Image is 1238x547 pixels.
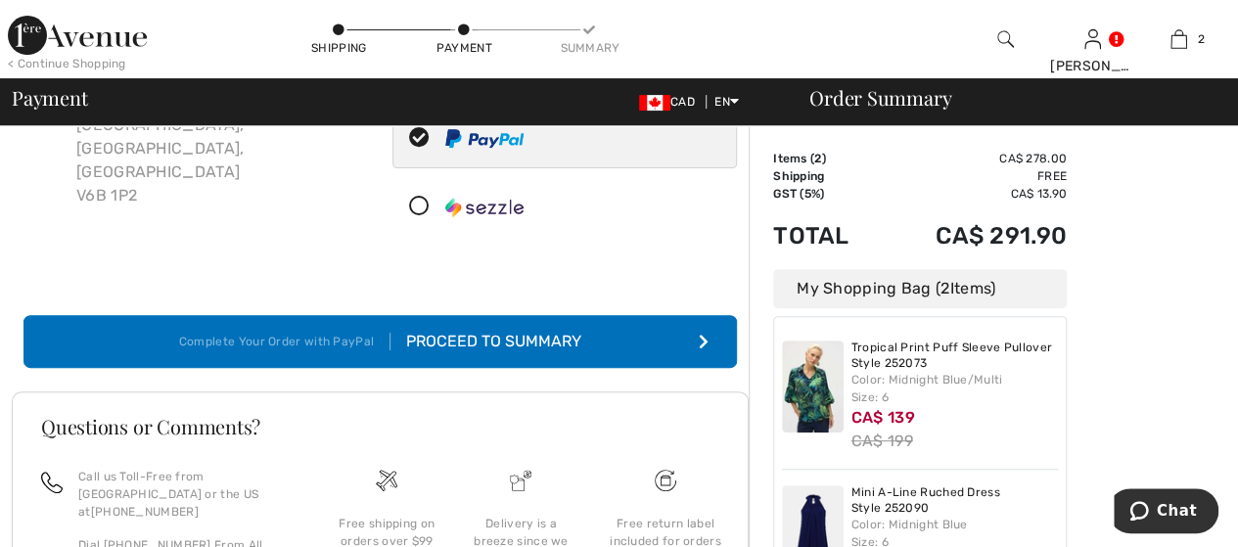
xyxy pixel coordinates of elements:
[851,485,1059,516] a: Mini A-Line Ruched Dress Style 252090
[179,333,390,350] div: Complete Your Order with PayPal
[773,185,881,203] td: GST (5%)
[1197,30,1204,48] span: 2
[714,95,739,109] span: EN
[78,468,297,521] p: Call us Toll-Free from [GEOGRAPHIC_DATA] or the US at
[773,203,881,269] td: Total
[91,505,199,519] a: [PHONE_NUMBER]
[309,39,368,57] div: Shipping
[61,51,369,223] div: [PERSON_NAME] [STREET_ADDRESS] [GEOGRAPHIC_DATA], [GEOGRAPHIC_DATA], [GEOGRAPHIC_DATA] V6B 1P2
[12,88,87,108] span: Payment
[881,185,1067,203] td: CA$ 13.90
[1050,56,1135,76] div: [PERSON_NAME]
[23,315,737,368] button: Complete Your Order with PayPal Proceed to Summary
[435,39,493,57] div: Payment
[639,95,670,111] img: Canadian Dollar
[560,39,619,57] div: Summary
[1084,27,1101,51] img: My Info
[997,27,1014,51] img: search the website
[773,269,1067,308] div: My Shopping Bag ( Items)
[655,470,676,491] img: Free shipping on orders over $99
[773,150,881,167] td: Items ( )
[940,279,949,297] span: 2
[8,16,147,55] img: 1ère Avenue
[1170,27,1187,51] img: My Bag
[41,417,719,436] h3: Questions or Comments?
[881,203,1067,269] td: CA$ 291.90
[41,472,63,493] img: call
[1084,29,1101,48] a: Sign In
[1136,27,1221,51] a: 2
[8,55,126,72] div: < Continue Shopping
[814,152,821,165] span: 2
[881,167,1067,185] td: Free
[376,470,397,491] img: Free shipping on orders over $99
[1114,488,1218,537] iframe: Opens a widget where you can chat to one of our agents
[445,198,524,217] img: Sezzle
[851,432,913,450] s: CA$ 199
[390,330,581,353] div: Proceed to Summary
[773,167,881,185] td: Shipping
[786,88,1226,108] div: Order Summary
[881,150,1067,167] td: CA$ 278.00
[851,341,1059,371] a: Tropical Print Puff Sleeve Pullover Style 252073
[782,341,844,433] img: Tropical Print Puff Sleeve Pullover Style 252073
[510,470,531,491] img: Delivery is a breeze since we pay the duties!
[445,129,524,148] img: PayPal
[851,408,915,427] span: CA$ 139
[851,371,1059,406] div: Color: Midnight Blue/Multi Size: 6
[639,95,703,109] span: CAD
